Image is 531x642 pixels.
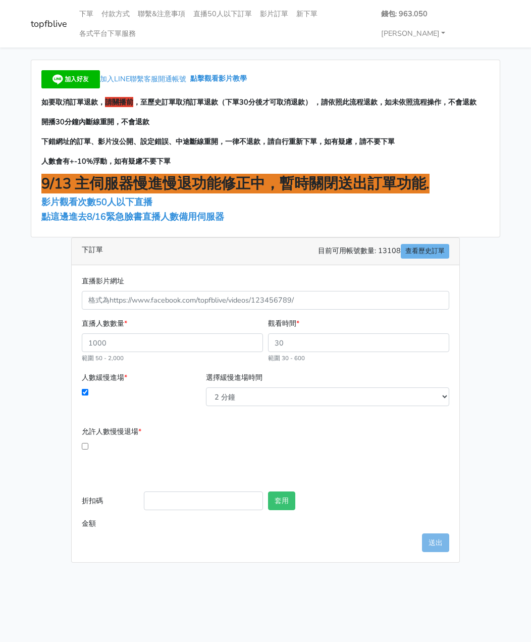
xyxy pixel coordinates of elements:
input: 30 [268,333,449,352]
button: 套用 [268,491,295,510]
a: 影片觀看次數 [41,196,96,208]
a: 錢包: 963.050 [377,4,432,24]
strong: 錢包: 963.050 [381,9,428,19]
input: 格式為https://www.facebook.com/topfblive/videos/123456789/ [82,291,449,310]
span: 人數會有+-10%浮動，如有疑慮不要下單 [41,156,171,166]
button: 送出 [422,533,449,552]
label: 人數緩慢進場 [82,372,127,383]
img: 加入好友 [41,70,100,88]
label: 折扣碼 [79,491,141,514]
div: 下訂單 [72,238,459,265]
a: 下單 [75,4,97,24]
label: 金額 [79,514,141,533]
label: 直播人數數量 [82,318,127,329]
a: 新下單 [292,4,322,24]
a: 點擊觀看影片教學 [190,74,247,84]
small: 範圍 30 - 600 [268,354,305,362]
span: 如要取消訂單退款， [41,97,105,107]
a: 各式平台下單服務 [75,24,140,43]
a: 聯繫&注意事項 [134,4,189,24]
a: topfblive [31,14,67,34]
input: 1000 [82,333,263,352]
a: [PERSON_NAME] [377,24,450,43]
small: 範圍 50 - 2,000 [82,354,124,362]
a: 直播50人以下訂單 [189,4,256,24]
label: 允許人數慢慢退場 [82,426,141,437]
span: 50人以下直播 [96,196,152,208]
a: 點這邊進去8/16緊急臉書直播人數備用伺服器 [41,211,224,223]
a: 付款方式 [97,4,134,24]
span: 請關播前 [105,97,133,107]
label: 觀看時間 [268,318,299,329]
a: 加入LINE聯繫客服開通帳號 [41,74,190,84]
label: 選擇緩慢進場時間 [206,372,262,383]
span: 下錯網址的訂單、影片沒公開、設定錯誤、中途斷線重開，一律不退款，請自行重新下單，如有疑慮，請不要下單 [41,136,395,146]
label: 直播影片網址 [82,275,124,287]
a: 查看歷史訂單 [401,244,449,259]
span: 目前可用帳號數量: 13108 [318,244,449,259]
span: ，至歷史訂單取消訂單退款（下單30分後才可取消退款） ，請依照此流程退款，如未依照流程操作，不會退款 [133,97,476,107]
a: 影片訂單 [256,4,292,24]
span: 加入LINE聯繫客服開通帳號 [100,74,186,84]
span: 開播30分鐘內斷線重開，不會退款 [41,117,149,127]
a: 50人以下直播 [96,196,155,208]
span: 9/13 主伺服器慢進慢退功能修正中，暫時關閉送出訂單功能. [41,174,430,193]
